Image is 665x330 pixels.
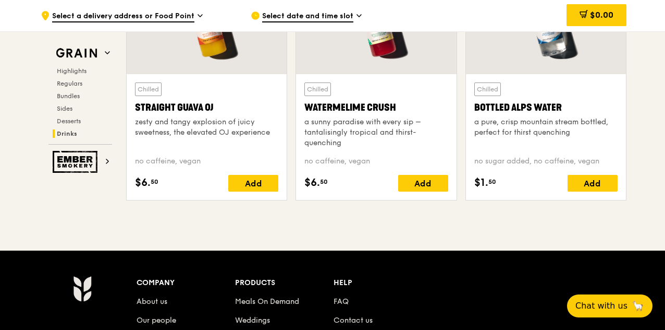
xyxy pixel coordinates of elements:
[474,100,618,115] div: Bottled Alps Water
[474,156,618,167] div: no sugar added, no caffeine, vegan
[137,276,235,290] div: Company
[135,100,278,115] div: Straight Guava OJ
[304,175,320,191] span: $6.
[135,175,151,191] span: $6.
[57,117,81,125] span: Desserts
[304,100,448,115] div: Watermelime Crush
[474,117,618,138] div: a pure, crisp mountain stream bottled, perfect for thirst quenching
[52,11,194,22] span: Select a delivery address or Food Point
[73,276,91,302] img: Grain
[135,117,278,138] div: zesty and tangy explosion of juicy sweetness, the elevated OJ experience
[334,316,373,325] a: Contact us
[575,300,627,312] span: Chat with us
[235,276,334,290] div: Products
[57,67,87,75] span: Highlights
[135,82,162,96] div: Chilled
[53,151,101,173] img: Ember Smokery web logo
[57,92,80,100] span: Bundles
[488,178,496,186] span: 50
[304,82,331,96] div: Chilled
[235,297,299,306] a: Meals On Demand
[57,80,82,87] span: Regulars
[632,300,644,312] span: 🦙
[262,11,353,22] span: Select date and time slot
[137,297,167,306] a: About us
[235,316,270,325] a: Weddings
[137,316,176,325] a: Our people
[334,297,349,306] a: FAQ
[53,44,101,63] img: Grain web logo
[590,10,613,20] span: $0.00
[151,178,158,186] span: 50
[568,175,618,192] div: Add
[304,156,448,167] div: no caffeine, vegan
[398,175,448,192] div: Add
[567,294,652,317] button: Chat with us🦙
[334,276,432,290] div: Help
[228,175,278,192] div: Add
[304,117,448,148] div: a sunny paradise with every sip – tantalisingly tropical and thirst-quenching
[57,105,72,112] span: Sides
[135,156,278,167] div: no caffeine, vegan
[474,82,501,96] div: Chilled
[57,130,77,137] span: Drinks
[474,175,488,191] span: $1.
[320,178,328,186] span: 50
